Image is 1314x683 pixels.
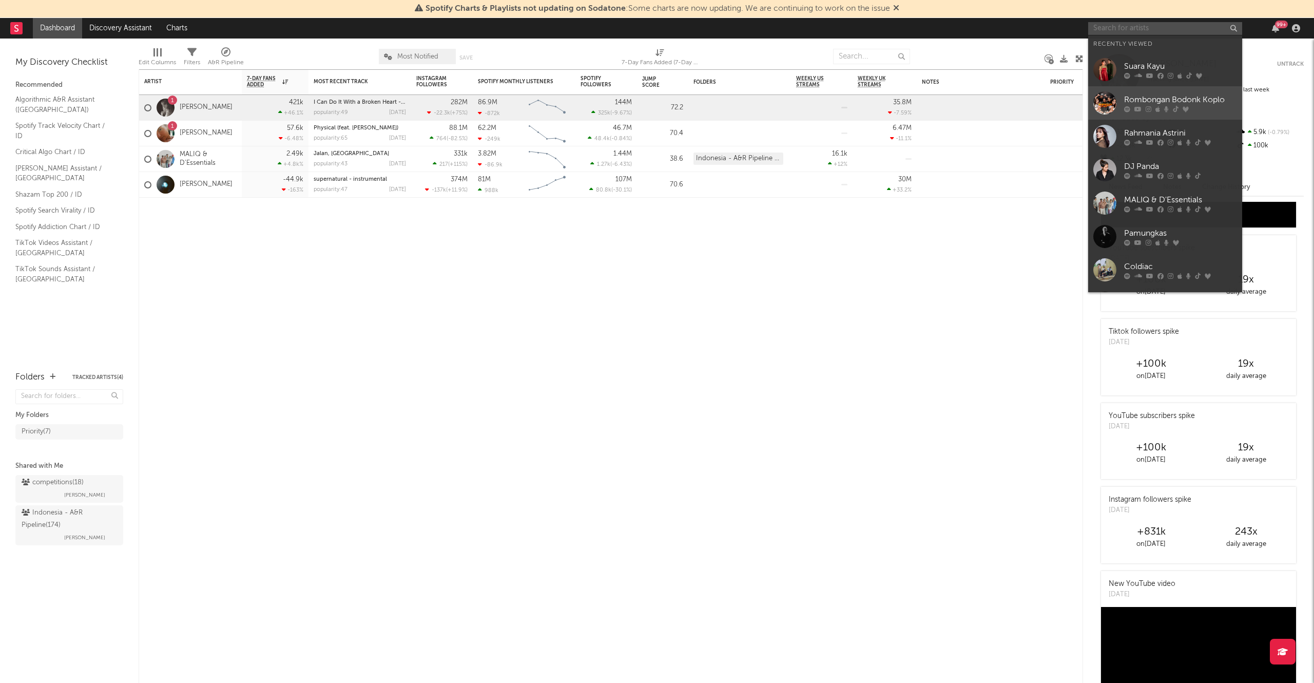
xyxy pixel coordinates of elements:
[314,125,406,131] div: Physical (feat. Troye Sivan)
[314,125,398,131] a: Physical (feat. [PERSON_NAME])
[139,56,176,69] div: Edit Columns
[314,110,348,116] div: popularity: 49
[1104,442,1199,454] div: +100k
[15,189,113,200] a: Shazam Top 200 / ID
[1199,442,1293,454] div: 19 x
[159,18,195,39] a: Charts
[1272,24,1279,32] button: 99+
[22,477,84,489] div: competitions ( 18 )
[452,110,466,116] span: +75 %
[922,79,1025,85] div: Notes
[1199,370,1293,383] div: daily average
[15,94,113,115] a: Algorithmic A&R Assistant ([GEOGRAPHIC_DATA])
[588,135,632,142] div: ( )
[427,109,468,116] div: ( )
[22,507,114,532] div: Indonesia - A&R Pipeline ( 174 )
[622,56,699,69] div: 7-Day Fans Added (7-Day Fans Added)
[597,162,610,167] span: 1.27k
[314,177,406,182] div: supernatural - instrumental
[1109,590,1175,600] div: [DATE]
[278,109,303,116] div: +46.1 %
[389,136,406,141] div: [DATE]
[1124,160,1237,173] div: DJ Panda
[1124,194,1237,206] div: MALIQ & D'Essentials
[581,75,616,88] div: Spotify Followers
[314,187,347,193] div: popularity: 47
[314,161,347,167] div: popularity: 43
[247,75,280,88] span: 7-Day Fans Added
[64,489,105,501] span: [PERSON_NAME]
[33,18,82,39] a: Dashboard
[1199,454,1293,466] div: daily average
[478,136,500,142] div: -249k
[451,176,468,183] div: 374M
[314,100,465,105] a: I Can Do It With a Broken Heart - [PERSON_NAME] Remix
[139,44,176,73] div: Edit Columns
[613,125,632,131] div: 46.7M
[15,409,123,422] div: My Folders
[425,186,468,193] div: ( )
[1104,286,1199,298] div: on [DATE]
[1124,227,1237,239] div: Pamungkas
[1088,220,1242,253] a: Pamungkas
[615,176,632,183] div: 107M
[594,136,610,142] span: 48.4k
[1124,127,1237,139] div: Rahmania Astrini
[314,151,389,157] a: Jalan, [GEOGRAPHIC_DATA]
[454,150,468,157] div: 331k
[416,75,452,88] div: Instagram Followers
[1104,454,1199,466] div: on [DATE]
[1109,495,1191,505] div: Instagram followers spike
[314,136,347,141] div: popularity: 65
[426,5,626,13] span: Spotify Charts & Playlists not updating on Sodatone
[590,161,632,167] div: ( )
[1088,53,1242,86] a: Suara Kayu
[524,95,570,121] svg: Chart title
[1199,358,1293,370] div: 19 x
[1199,274,1293,286] div: 19 x
[1199,538,1293,551] div: daily average
[858,75,896,88] span: Weekly UK Streams
[15,424,123,440] a: Priority(7)
[887,186,912,193] div: +33.2 %
[1088,153,1242,186] a: DJ Panda
[1088,86,1242,120] a: Rombongan Bodonk Koplo
[184,56,200,69] div: Filters
[613,187,630,193] span: -30.1 %
[22,426,51,438] div: Priority ( 7 )
[15,237,113,258] a: TikTok Videos Assistant / [GEOGRAPHIC_DATA]
[1266,130,1289,136] span: -0.79 %
[612,110,630,116] span: -9.67 %
[828,161,847,167] div: +12 %
[15,221,113,233] a: Spotify Addiction Chart / ID
[615,99,632,106] div: 144M
[611,136,630,142] span: -0.84 %
[15,505,123,545] a: Indonesia - A&R Pipeline(174)[PERSON_NAME]
[622,44,699,73] div: 7-Day Fans Added (7-Day Fans Added)
[642,102,683,114] div: 72.2
[833,49,910,64] input: Search...
[278,161,303,167] div: +4.8k %
[287,125,303,131] div: 57.6k
[436,136,447,142] span: 764
[279,135,303,142] div: -6.48 %
[1109,505,1191,516] div: [DATE]
[430,135,468,142] div: ( )
[832,150,847,157] div: 16.1k
[314,100,406,105] div: I Can Do It With a Broken Heart - Dombresky Remix
[459,55,473,61] button: Save
[450,162,466,167] span: +115 %
[1088,186,1242,220] a: MALIQ & D'Essentials
[314,177,387,182] a: supernatural - instrumental
[1199,526,1293,538] div: 243 x
[524,146,570,172] svg: Chart title
[15,120,113,141] a: Spotify Track Velocity Chart / ID
[478,176,491,183] div: 81M
[282,186,303,193] div: -163 %
[1104,526,1199,538] div: +831k
[1275,21,1288,28] div: 99 +
[1093,38,1237,50] div: Recently Viewed
[180,129,233,138] a: [PERSON_NAME]
[433,161,468,167] div: ( )
[1235,126,1304,139] div: 5.9k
